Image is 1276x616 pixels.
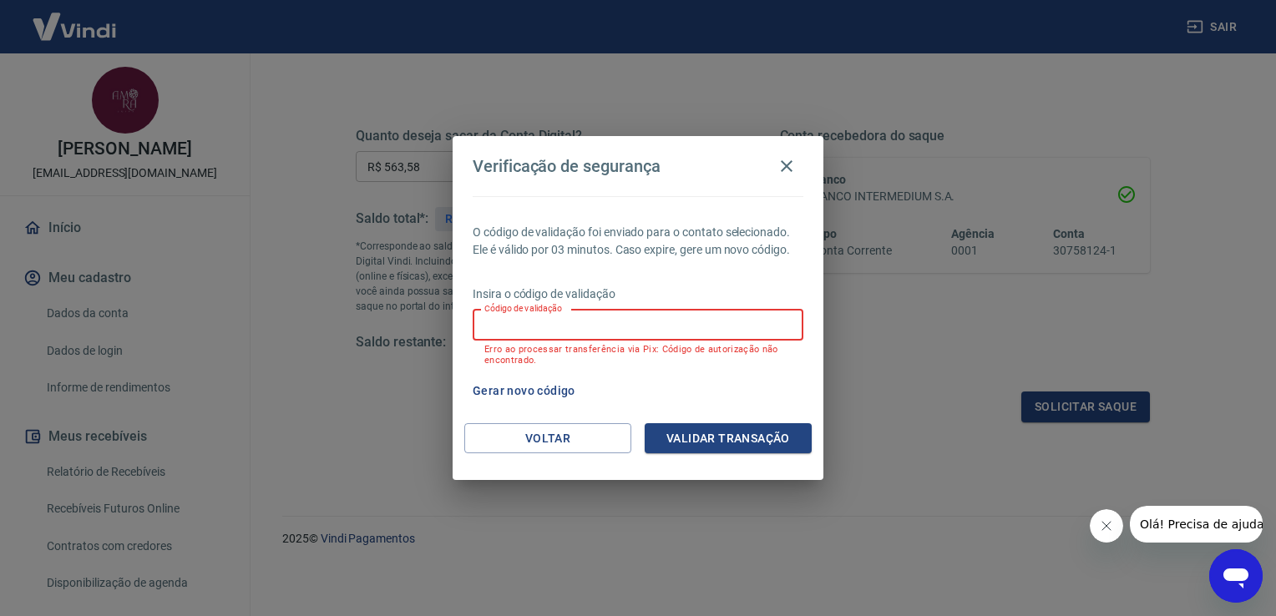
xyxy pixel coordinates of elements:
[1130,506,1263,543] iframe: Mensagem da empresa
[473,224,803,259] p: O código de validação foi enviado para o contato selecionado. Ele é válido por 03 minutos. Caso e...
[466,376,582,406] button: Gerar novo código
[473,285,803,303] p: Insira o código de validação
[645,423,812,454] button: Validar transação
[1209,549,1263,603] iframe: Botão para abrir a janela de mensagens
[484,344,792,366] p: Erro ao processar transferência via Pix: Código de autorização não encontrado.
[464,423,631,454] button: Voltar
[1090,509,1123,543] iframe: Fechar mensagem
[484,302,562,315] label: Código de validação
[473,156,661,176] h4: Verificação de segurança
[10,12,140,25] span: Olá! Precisa de ajuda?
